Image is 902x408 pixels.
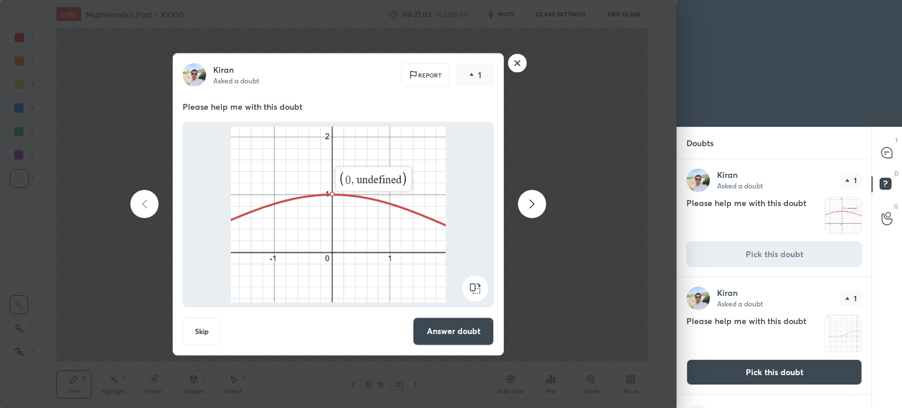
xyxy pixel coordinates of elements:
h4: Please help me with this doubt [686,315,820,352]
p: T [895,136,898,145]
img: 3 [183,63,206,86]
img: 1756896982S5MILX.png [825,197,861,234]
p: 1 [478,69,482,80]
p: Kiran [717,288,738,298]
p: Asked a doubt [717,299,763,308]
h4: Please help me with this doubt [686,197,820,234]
p: 1 [854,177,857,184]
img: 1756896982S5MILX.png [197,126,480,302]
p: D [894,169,898,178]
p: Doubts [677,127,723,159]
div: Report [401,63,449,86]
button: Answer doubt [413,317,494,345]
button: Pick this doubt [686,359,862,385]
p: G [894,202,898,211]
p: 1 [854,295,857,302]
img: 3 [686,286,710,310]
p: Kiran [213,65,234,74]
p: Please help me with this doubt [183,100,494,112]
p: Asked a doubt [717,181,763,190]
p: Kiran [717,170,738,180]
div: grid [677,159,871,408]
button: Skip [183,317,220,345]
img: 3 [686,168,710,192]
p: Asked a doubt [213,75,259,85]
img: 175689677319AQOY.png [825,315,861,352]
